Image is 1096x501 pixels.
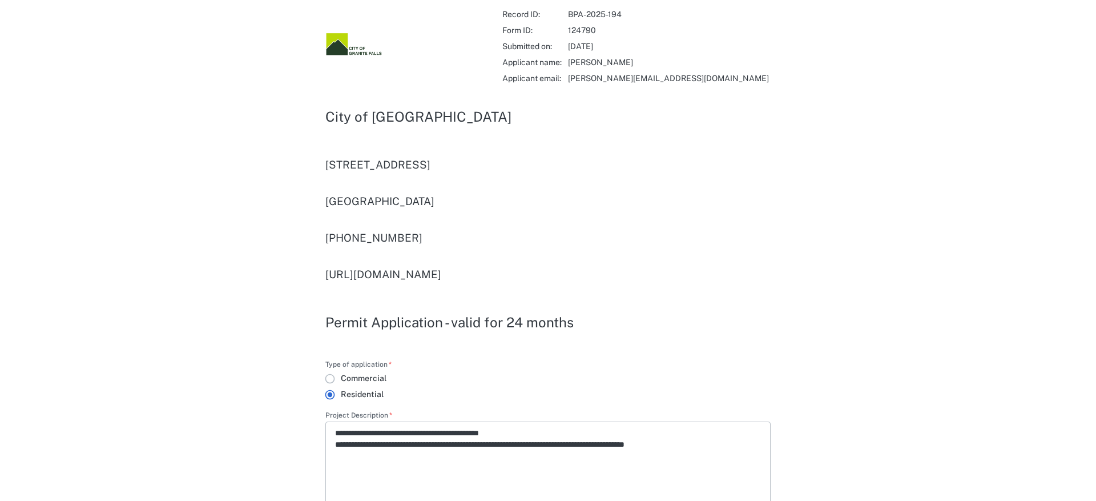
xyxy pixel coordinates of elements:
[325,194,771,208] h3: [GEOGRAPHIC_DATA]
[568,74,769,83] a: [PERSON_NAME][EMAIL_ADDRESS][DOMAIN_NAME]
[325,231,771,245] h3: [PHONE_NUMBER]
[325,158,771,171] h3: [STREET_ADDRESS]
[325,31,382,57] img: Granite Falls
[567,7,769,22] td: BPA-2025-194
[567,39,769,54] td: [DATE]
[325,361,396,371] label: Type of application
[502,7,566,22] td: Record ID:
[502,23,566,38] td: Form ID:
[502,71,566,86] td: Applicant email:
[502,39,566,54] td: Submitted on:
[567,55,769,70] td: [PERSON_NAME]
[325,412,771,422] label: Project Description
[341,373,386,384] span: Commercial
[325,110,771,123] h2: City of [GEOGRAPHIC_DATA]
[325,315,771,329] h2: Permit Application - valid for 24 months
[341,389,384,400] span: Residential
[502,55,566,70] td: Applicant name:
[567,23,769,38] td: 124790
[325,267,771,281] h3: [URL][DOMAIN_NAME]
